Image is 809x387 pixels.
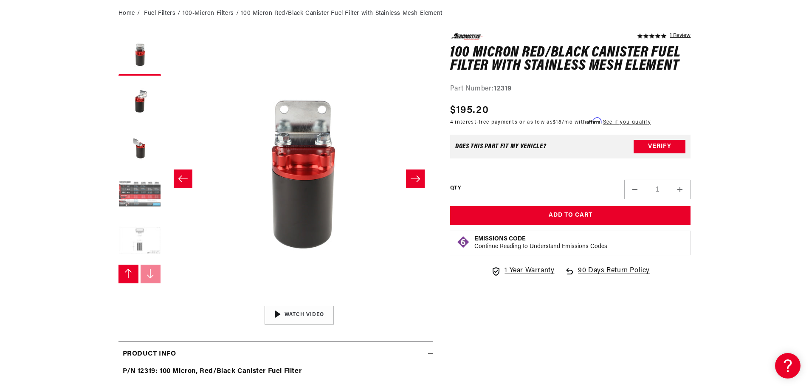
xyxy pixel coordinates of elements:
[118,33,433,324] media-gallery: Gallery Viewer
[118,33,161,76] button: Load image 3 in gallery view
[406,169,425,188] button: Slide right
[457,235,470,249] img: Emissions code
[118,9,691,18] nav: breadcrumbs
[450,46,691,73] h1: 100 Micron Red/Black Canister Fuel Filter with Stainless Mesh Element
[118,80,161,122] button: Load image 4 in gallery view
[491,266,554,277] a: 1 Year Warranty
[183,9,241,18] li: 100-Micron Filters
[474,235,607,251] button: Emissions CodeContinue Reading to Understand Emissions Codes
[241,9,442,18] li: 100 Micron Red/Black Canister Fuel Filter with Stainless Mesh Element
[118,173,161,216] button: Load image 6 in gallery view
[450,118,651,126] p: 4 interest-free payments or as low as /mo with .
[670,33,691,39] a: 1 reviews
[586,118,601,124] span: Affirm
[123,349,176,360] h2: Product Info
[118,265,139,283] button: Slide left
[474,243,607,251] p: Continue Reading to Understand Emissions Codes
[118,9,135,18] a: Home
[578,266,650,285] span: 90 Days Return Policy
[494,85,512,92] strong: 12319
[450,185,461,192] label: QTY
[564,266,650,285] a: 90 Days Return Policy
[505,266,554,277] span: 1 Year Warranty
[144,9,175,18] a: Fuel Filters
[450,206,691,225] button: Add to Cart
[455,143,547,150] div: Does This part fit My vehicle?
[603,120,651,125] a: See if you qualify - Learn more about Affirm Financing (opens in modal)
[174,169,192,188] button: Slide left
[450,84,691,95] div: Part Number:
[118,220,161,263] button: Load image 7 in gallery view
[450,103,489,118] span: $195.20
[474,236,526,242] strong: Emissions Code
[123,368,302,375] strong: P/N 12319: 100 Micron, Red/Black Canister Fuel Filter
[118,127,161,169] button: Load image 5 in gallery view
[118,342,433,367] summary: Product Info
[553,120,562,125] span: $18
[634,140,685,153] button: Verify
[141,265,161,283] button: Slide right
